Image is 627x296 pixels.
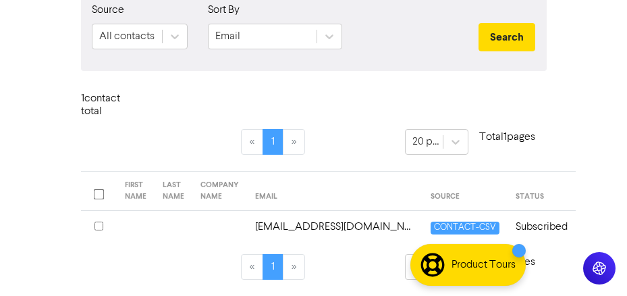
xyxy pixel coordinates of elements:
iframe: Chat Widget [560,231,627,296]
th: FIRST NAME [117,172,155,211]
a: Page 1 is your current page [263,129,283,155]
div: 20 per page [412,134,444,150]
p: Total 1 pages [468,129,547,145]
th: LAST NAME [155,172,192,211]
th: COMPANY NAME [192,172,247,211]
div: All contacts [99,28,155,45]
div: Email [215,28,240,45]
td: ben@sitedatum.co.nz [247,211,422,244]
th: EMAIL [247,172,422,211]
td: Subscribed [508,211,576,244]
a: Page 1 is your current page [263,254,283,280]
label: Sort By [208,2,240,18]
th: STATUS [508,172,576,211]
th: SOURCE [422,172,508,211]
h6: 1 contact total [81,93,142,118]
button: Search [479,23,535,51]
span: CONTACT-CSV [431,222,499,235]
label: Source [92,2,124,18]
